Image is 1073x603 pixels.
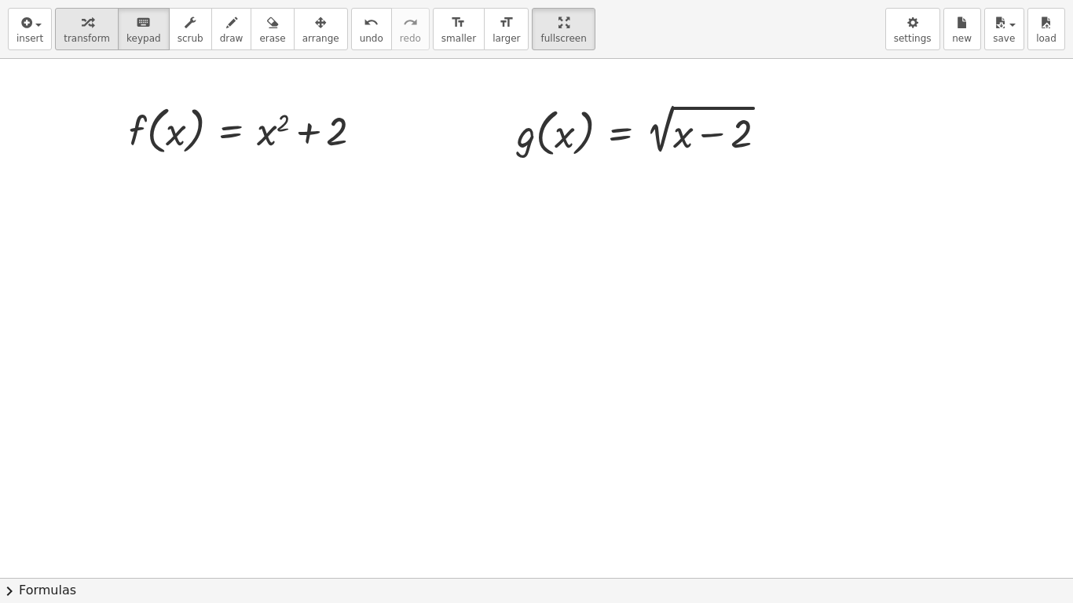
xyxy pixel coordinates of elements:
button: settings [885,8,940,50]
span: redo [400,33,421,44]
button: undoundo [351,8,392,50]
button: save [984,8,1024,50]
button: transform [55,8,119,50]
span: scrub [178,33,203,44]
button: draw [211,8,252,50]
span: transform [64,33,110,44]
span: larger [493,33,520,44]
i: format_size [451,13,466,32]
span: new [952,33,972,44]
i: undo [364,13,379,32]
span: save [993,33,1015,44]
button: keyboardkeypad [118,8,170,50]
button: arrange [294,8,348,50]
button: load [1027,8,1065,50]
button: erase [251,8,294,50]
span: settings [894,33,932,44]
button: format_sizesmaller [433,8,485,50]
button: new [943,8,981,50]
i: redo [403,13,418,32]
i: format_size [499,13,514,32]
span: arrange [302,33,339,44]
span: fullscreen [540,33,586,44]
span: keypad [126,33,161,44]
span: erase [259,33,285,44]
i: keyboard [136,13,151,32]
button: scrub [169,8,212,50]
button: insert [8,8,52,50]
button: format_sizelarger [484,8,529,50]
button: redoredo [391,8,430,50]
span: load [1036,33,1057,44]
span: smaller [441,33,476,44]
button: fullscreen [532,8,595,50]
span: insert [16,33,43,44]
span: undo [360,33,383,44]
span: draw [220,33,244,44]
